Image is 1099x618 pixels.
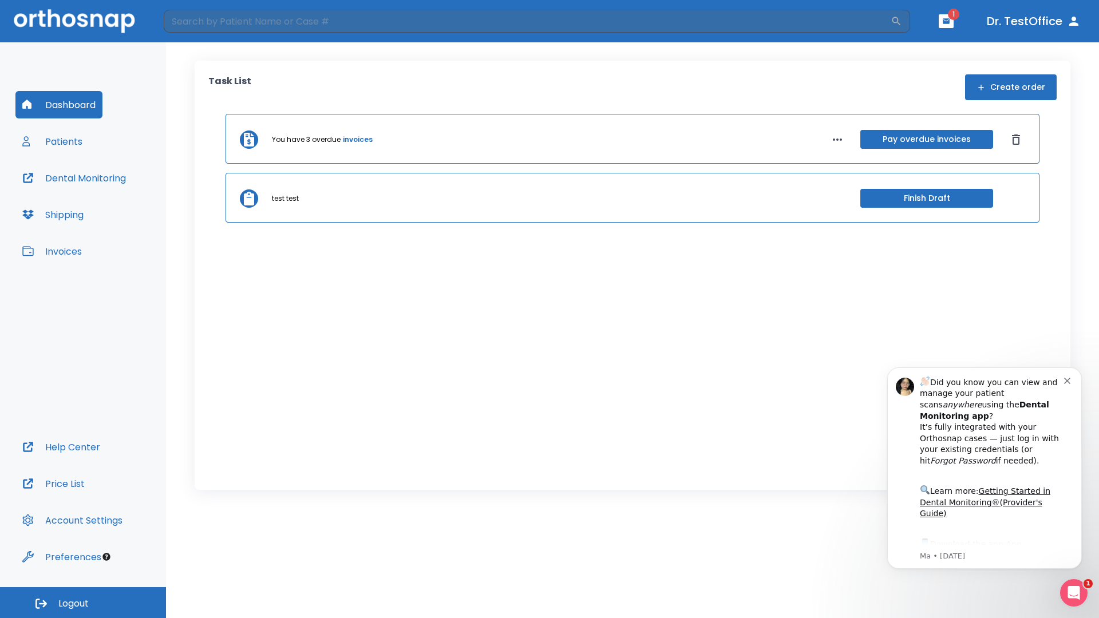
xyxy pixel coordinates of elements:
[965,74,1057,100] button: Create order
[50,187,194,245] div: Download the app: | ​ Let us know if you need help getting started!
[50,201,194,211] p: Message from Ma, sent 3w ago
[15,128,89,155] button: Patients
[272,134,341,145] p: You have 3 overdue
[948,9,959,20] span: 1
[1084,579,1093,588] span: 1
[870,350,1099,587] iframe: Intercom notifications message
[15,470,92,497] button: Price List
[15,164,133,192] button: Dental Monitoring
[15,237,89,265] button: Invoices
[101,552,112,562] div: Tooltip anchor
[1007,130,1025,149] button: Dismiss
[50,189,152,210] a: App Store
[15,506,129,534] button: Account Settings
[15,543,108,571] button: Preferences
[164,10,891,33] input: Search by Patient Name or Case #
[15,201,90,228] button: Shipping
[343,134,373,145] a: invoices
[982,11,1085,31] button: Dr. TestOffice
[272,193,299,204] p: test test
[14,9,135,33] img: Orthosnap
[1060,579,1088,607] iframe: Intercom live chat
[15,433,107,461] button: Help Center
[860,130,993,149] button: Pay overdue invoices
[194,25,203,34] button: Dismiss notification
[860,189,993,208] button: Finish Draft
[15,91,102,118] button: Dashboard
[58,597,89,610] span: Logout
[208,74,251,100] p: Task List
